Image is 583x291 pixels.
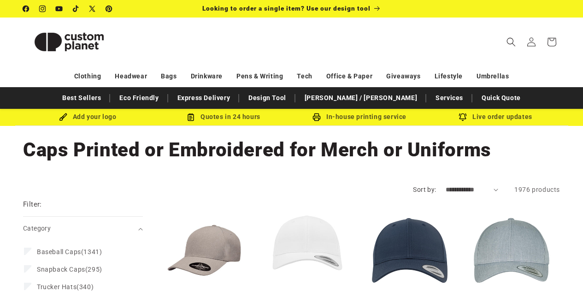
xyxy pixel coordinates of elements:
[58,90,106,106] a: Best Sellers
[23,199,42,210] h2: Filter:
[115,90,163,106] a: Eco Friendly
[59,113,67,121] img: Brush Icon
[236,68,283,84] a: Pens & Writing
[501,32,521,52] summary: Search
[37,248,102,256] span: (1341)
[386,68,420,84] a: Giveaways
[23,137,560,162] h1: Caps Printed or Embroidered for Merch or Uniforms
[191,68,223,84] a: Drinkware
[20,111,156,123] div: Add your logo
[292,111,428,123] div: In-house printing service
[431,90,468,106] a: Services
[23,21,115,63] img: Custom Planet
[37,283,77,291] span: Trucker Hats
[202,5,371,12] span: Looking to order a single item? Use our design tool
[161,68,177,84] a: Bags
[435,68,463,84] a: Lifestyle
[244,90,291,106] a: Design Tool
[173,90,235,106] a: Express Delivery
[297,68,312,84] a: Tech
[156,111,292,123] div: Quotes in 24 hours
[115,68,147,84] a: Headwear
[312,113,321,121] img: In-house printing
[477,68,509,84] a: Umbrellas
[413,186,436,193] label: Sort by:
[477,90,525,106] a: Quick Quote
[23,225,51,232] span: Category
[37,265,102,273] span: (295)
[187,113,195,121] img: Order Updates Icon
[300,90,422,106] a: [PERSON_NAME] / [PERSON_NAME]
[20,18,119,66] a: Custom Planet
[459,113,467,121] img: Order updates
[37,248,81,255] span: Baseball Caps
[74,68,101,84] a: Clothing
[428,111,564,123] div: Live order updates
[23,217,143,240] summary: Category (0 selected)
[514,186,560,193] span: 1976 products
[37,266,85,273] span: Snapback Caps
[326,68,372,84] a: Office & Paper
[37,283,94,291] span: (340)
